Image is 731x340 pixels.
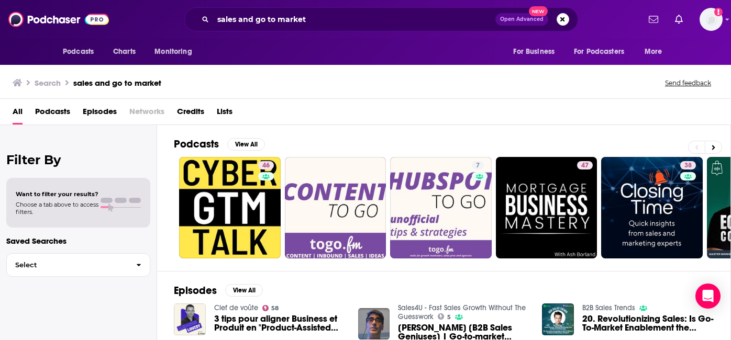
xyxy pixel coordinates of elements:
span: 5 [447,315,451,320]
h3: sales and go to market [73,78,161,88]
a: Clef de voûte [214,303,258,312]
span: Select [7,262,128,268]
a: 58 [262,305,279,311]
button: View All [225,284,263,297]
a: All [13,103,23,124]
span: Open Advanced [500,17,544,22]
a: Credits [177,103,204,124]
a: 7 [390,157,492,258]
a: 5 [438,313,451,320]
h3: Search [35,78,61,88]
button: Send feedback [662,78,714,87]
a: 46 [179,157,281,258]
span: More [645,44,662,59]
a: Charts [106,42,142,62]
span: Logged in as PresleyM [700,8,723,31]
div: Open Intercom Messenger [695,284,721,309]
h2: Filter By [6,152,150,167]
span: For Podcasters [574,44,624,59]
a: EpisodesView All [174,284,263,297]
button: open menu [56,42,107,62]
input: Search podcasts, credits, & more... [213,11,495,28]
a: 20. Revolutionizing Sales: Is Go-To-Market Enablement the Future of Sales? [582,314,714,332]
span: Charts [113,44,136,59]
a: Sales4U - Fast Sales Growth Without The Guesswork [398,303,526,321]
button: open menu [506,42,568,62]
span: Networks [129,103,164,124]
a: Show notifications dropdown [671,10,687,28]
a: 3 tips pour aligner Business et Produit en "Product-Assisted sales" Go-to-Market (Alexandre Louis... [214,314,346,332]
a: Show notifications dropdown [645,10,662,28]
span: 46 [262,161,270,171]
a: 38 [680,161,696,169]
a: B2B Sales Trends [582,303,635,312]
h2: Podcasts [174,138,219,151]
h2: Episodes [174,284,217,297]
p: Saved Searches [6,236,150,246]
svg: Add a profile image [714,8,723,16]
img: 3 tips pour aligner Business et Produit en "Product-Assisted sales" Go-to-Market (Alexandre Louis... [174,303,206,335]
div: Search podcasts, credits, & more... [184,7,578,31]
a: Lists [217,103,232,124]
span: Want to filter your results? [16,190,98,198]
button: Show profile menu [700,8,723,31]
img: 20. Revolutionizing Sales: Is Go-To-Market Enablement the Future of Sales? [542,303,574,335]
button: Select [6,253,150,277]
a: 38 [601,157,703,258]
button: open menu [147,42,205,62]
img: Podchaser - Follow, Share and Rate Podcasts [8,9,109,29]
span: 58 [271,306,279,311]
a: 46 [258,161,274,169]
span: 3 tips pour aligner Business et Produit en "Product-Assisted sales" Go-to-Market ([PERSON_NAME], ... [214,314,346,332]
a: 47 [577,161,593,169]
button: View All [227,138,265,151]
a: PodcastsView All [174,138,265,151]
span: 7 [476,161,480,171]
span: New [529,6,548,16]
a: Podcasts [35,103,70,124]
img: User Profile [700,8,723,31]
a: Episodes [83,103,117,124]
span: Podcasts [63,44,94,59]
a: 47 [496,157,597,258]
button: open menu [637,42,675,62]
span: For Business [513,44,555,59]
span: 38 [684,161,692,171]
button: Open AdvancedNew [495,13,548,26]
span: Choose a tab above to access filters. [16,201,98,216]
span: Monitoring [154,44,192,59]
span: 47 [581,161,589,171]
button: open menu [567,42,639,62]
a: 7 [472,161,484,169]
img: JOHN AKBARI [B2B Sales Geniuses] | Go-to-market strategy & sales. [358,308,390,340]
